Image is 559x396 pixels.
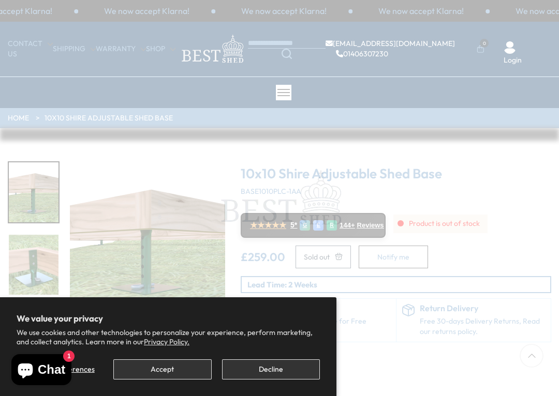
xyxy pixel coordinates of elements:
inbox-online-store-chat: Shopify online store chat [8,354,75,388]
a: Privacy Policy. [144,337,189,346]
button: Decline [222,359,320,379]
button: Accept [113,359,211,379]
p: We use cookies and other technologies to personalize your experience, perform marketing, and coll... [17,328,320,346]
h2: We value your privacy [17,314,320,323]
